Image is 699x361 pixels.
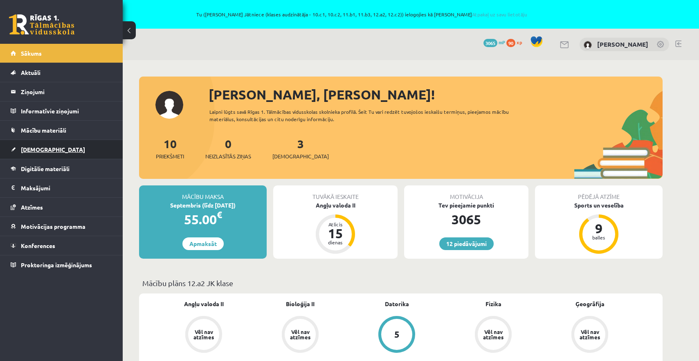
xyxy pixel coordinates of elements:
[587,222,611,235] div: 9
[21,165,70,172] span: Digitālie materiāli
[499,39,505,45] span: mP
[21,223,85,230] span: Motivācijas programma
[272,152,329,160] span: [DEMOGRAPHIC_DATA]
[21,203,43,211] span: Atzīmes
[542,316,638,354] a: Vēl nav atzīmes
[584,41,592,49] img: Paula Svilāne
[11,198,112,217] a: Atzīmes
[404,210,528,229] div: 3065
[11,102,112,120] a: Informatīvie ziņojumi
[139,210,267,229] div: 55.00
[575,300,605,308] a: Ģeogrāfija
[11,255,112,274] a: Proktoringa izmēģinājums
[404,185,528,201] div: Motivācija
[273,185,398,201] div: Tuvākā ieskaite
[482,329,505,340] div: Vēl nav atzīmes
[445,316,542,354] a: Vēl nav atzīmes
[139,185,267,201] div: Mācību maksa
[385,300,409,308] a: Datorika
[394,330,400,339] div: 5
[155,316,252,354] a: Vēl nav atzīmes
[21,69,40,76] span: Aktuāli
[323,227,348,240] div: 15
[273,201,398,210] div: Angļu valoda II
[182,237,224,250] a: Apmaksāt
[21,146,85,153] span: [DEMOGRAPHIC_DATA]
[11,44,112,63] a: Sākums
[184,300,224,308] a: Angļu valoda II
[21,102,112,120] legend: Informatīvie ziņojumi
[205,136,251,160] a: 0Neizlasītās ziņas
[21,242,55,249] span: Konferences
[21,178,112,197] legend: Maksājumi
[578,329,601,340] div: Vēl nav atzīmes
[21,126,66,134] span: Mācību materiāli
[535,185,663,201] div: Pēdējā atzīme
[517,39,522,45] span: xp
[94,12,629,17] span: Tu ([PERSON_NAME] Jātniece (klases audzinātāja - 10.c1, 10.c2, 11.b1, 11.b3, 12.a2, 12.c2)) ielog...
[404,201,528,210] div: Tev pieejamie punkti
[348,316,445,354] a: 5
[209,85,663,104] div: [PERSON_NAME], [PERSON_NAME]!
[11,140,112,159] a: [DEMOGRAPHIC_DATA]
[323,240,348,245] div: dienas
[597,40,648,48] a: [PERSON_NAME]
[11,63,112,82] a: Aktuāli
[272,136,329,160] a: 3[DEMOGRAPHIC_DATA]
[252,316,348,354] a: Vēl nav atzīmes
[21,50,42,57] span: Sākums
[209,108,524,123] div: Laipni lūgts savā Rīgas 1. Tālmācības vidusskolas skolnieka profilā. Šeit Tu vari redzēt tuvojošo...
[11,178,112,197] a: Maksājumi
[286,300,315,308] a: Bioloģija II
[485,300,501,308] a: Fizika
[156,136,184,160] a: 10Priekšmeti
[156,152,184,160] span: Priekšmeti
[289,329,312,340] div: Vēl nav atzīmes
[11,236,112,255] a: Konferences
[535,201,663,255] a: Sports un veselība 9 balles
[139,201,267,210] div: Septembris (līdz [DATE])
[506,39,526,45] a: 90 xp
[11,82,112,101] a: Ziņojumi
[11,159,112,178] a: Digitālie materiāli
[9,14,74,35] a: Rīgas 1. Tālmācības vidusskola
[535,201,663,210] div: Sports un veselība
[142,278,659,289] p: Mācību plāns 12.a2 JK klase
[11,217,112,236] a: Motivācijas programma
[483,39,505,45] a: 3065 mP
[506,39,515,47] span: 90
[587,235,611,240] div: balles
[21,82,112,101] legend: Ziņojumi
[472,11,527,18] a: Atpakaļ uz savu lietotāju
[323,222,348,227] div: Atlicis
[11,121,112,140] a: Mācību materiāli
[21,261,92,268] span: Proktoringa izmēģinājums
[192,329,215,340] div: Vēl nav atzīmes
[217,209,222,221] span: €
[273,201,398,255] a: Angļu valoda II Atlicis 15 dienas
[439,237,494,250] a: 12 piedāvājumi
[205,152,251,160] span: Neizlasītās ziņas
[483,39,497,47] span: 3065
